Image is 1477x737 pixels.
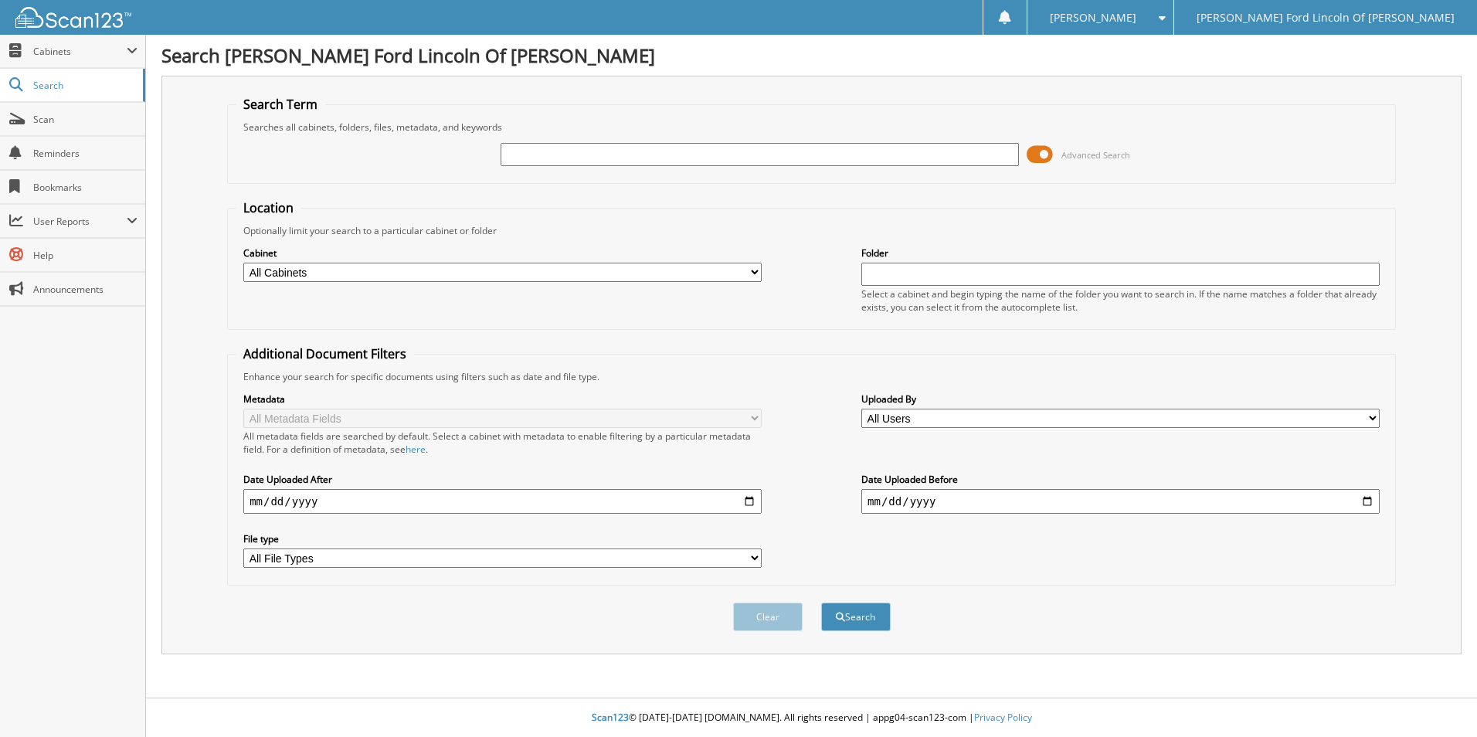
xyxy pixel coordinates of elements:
[861,392,1380,406] label: Uploaded By
[33,249,138,262] span: Help
[974,711,1032,724] a: Privacy Policy
[236,224,1387,237] div: Optionally limit your search to a particular cabinet or folder
[236,96,325,113] legend: Search Term
[15,7,131,28] img: scan123-logo-white.svg
[33,283,138,296] span: Announcements
[33,215,127,228] span: User Reports
[236,121,1387,134] div: Searches all cabinets, folders, files, metadata, and keywords
[146,699,1477,737] div: © [DATE]-[DATE] [DOMAIN_NAME]. All rights reserved | appg04-scan123-com |
[161,42,1462,68] h1: Search [PERSON_NAME] Ford Lincoln Of [PERSON_NAME]
[406,443,426,456] a: here
[733,603,803,631] button: Clear
[33,181,138,194] span: Bookmarks
[861,473,1380,486] label: Date Uploaded Before
[236,370,1387,383] div: Enhance your search for specific documents using filters such as date and file type.
[1061,149,1130,161] span: Advanced Search
[861,489,1380,514] input: end
[821,603,891,631] button: Search
[236,345,414,362] legend: Additional Document Filters
[33,45,127,58] span: Cabinets
[592,711,629,724] span: Scan123
[33,147,138,160] span: Reminders
[236,199,301,216] legend: Location
[243,473,762,486] label: Date Uploaded After
[243,246,762,260] label: Cabinet
[243,489,762,514] input: start
[243,532,762,545] label: File type
[33,79,135,92] span: Search
[243,392,762,406] label: Metadata
[1197,13,1455,22] span: [PERSON_NAME] Ford Lincoln Of [PERSON_NAME]
[861,246,1380,260] label: Folder
[1050,13,1136,22] span: [PERSON_NAME]
[33,113,138,126] span: Scan
[243,430,762,456] div: All metadata fields are searched by default. Select a cabinet with metadata to enable filtering b...
[861,287,1380,314] div: Select a cabinet and begin typing the name of the folder you want to search in. If the name match...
